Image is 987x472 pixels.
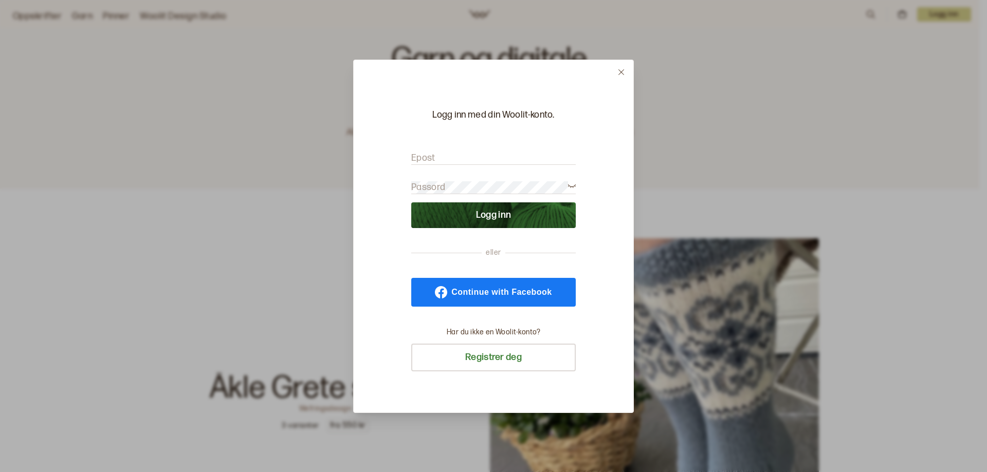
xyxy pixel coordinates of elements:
p: Har du ikke en Woolit-konto? [447,327,540,337]
label: Epost [411,152,435,164]
span: Continue with Facebook [451,288,552,296]
span: eller [482,248,505,258]
button: Registrer deg [411,344,576,371]
a: Continue with Facebook [411,278,576,307]
p: Logg inn med din Woolit-konto. [411,109,576,121]
label: Passord [411,181,445,194]
button: Logg inn [411,202,576,228]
